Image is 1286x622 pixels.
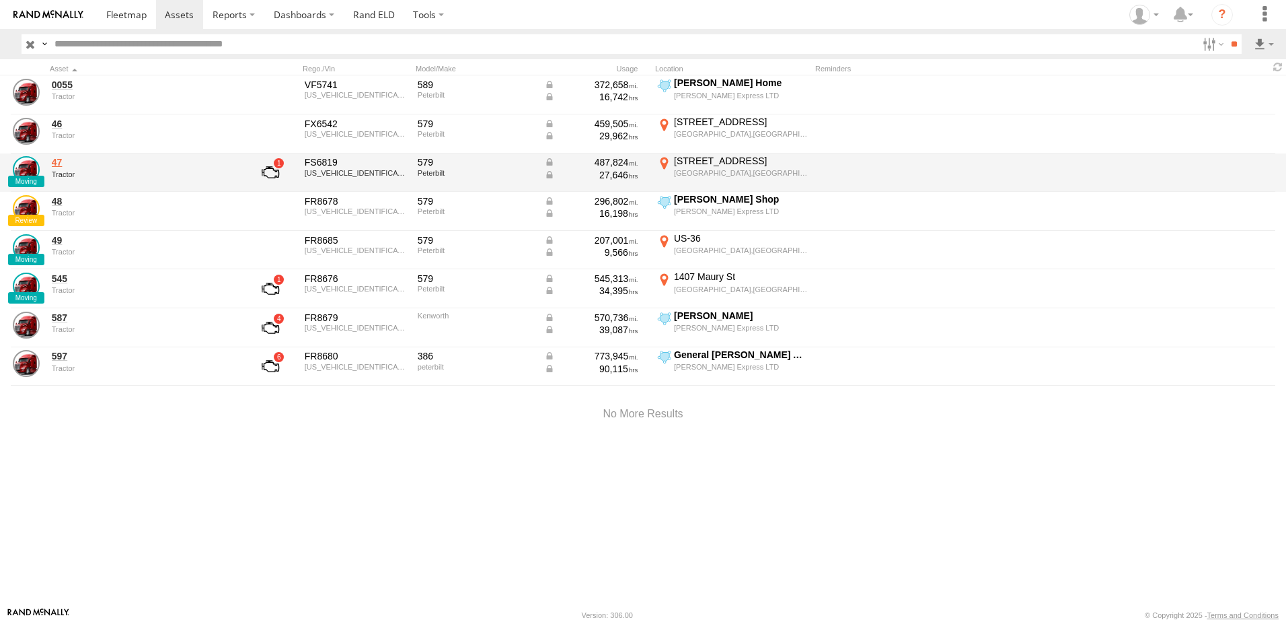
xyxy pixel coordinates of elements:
div: 1XPBD49X0RD687005 [305,246,408,254]
div: Kenworth [418,312,535,320]
a: View Asset Details [13,118,40,145]
div: [PERSON_NAME] Express LTD [674,323,808,333]
label: Click to View Current Location [655,77,810,113]
div: [GEOGRAPHIC_DATA],[GEOGRAPHIC_DATA] [674,246,808,255]
div: 579 [418,234,535,246]
div: 1XPBDP9X0LD665692 [305,91,408,99]
a: 545 [52,273,236,285]
div: [GEOGRAPHIC_DATA],[GEOGRAPHIC_DATA] [674,129,808,139]
div: 589 [418,79,535,91]
div: Data from Vehicle CANbus [544,156,638,168]
div: Data from Vehicle CANbus [544,79,638,91]
div: FR8676 [305,273,408,285]
a: View Asset Details [13,156,40,183]
div: 1407 Maury St [674,271,808,283]
div: Reminders [815,64,1030,73]
div: Location [655,64,810,73]
label: Click to View Current Location [655,271,810,307]
div: undefined [52,92,236,100]
div: US-36 [674,232,808,244]
div: 579 [418,156,535,168]
a: 48 [52,195,236,207]
div: Data from Vehicle CANbus [544,234,638,246]
div: undefined [52,364,236,372]
div: Tim Zylstra [1125,5,1164,25]
div: Usage [542,64,650,73]
div: undefined [52,209,236,217]
i: ? [1211,4,1233,26]
a: View Asset with Fault/s [245,350,295,382]
div: [STREET_ADDRESS] [674,155,808,167]
label: Click to View Current Location [655,232,810,269]
div: undefined [52,286,236,294]
div: FS6819 [305,156,408,168]
div: 1XPBDP9X5LD665686 [305,130,408,138]
div: undefined [52,325,236,333]
div: [PERSON_NAME] Home [674,77,808,89]
a: View Asset Details [13,195,40,222]
div: undefined [52,248,236,256]
div: FR8678 [305,195,408,207]
div: © Copyright 2025 - [1145,611,1279,619]
a: 49 [52,234,236,246]
div: Data from Vehicle CANbus [544,273,638,285]
div: [STREET_ADDRESS] [674,116,808,128]
div: Data from Vehicle CANbus [544,207,638,219]
span: Refresh [1270,61,1286,73]
label: Search Filter Options [1197,34,1226,54]
div: undefined [52,170,236,178]
div: Data from Vehicle CANbus [544,363,638,375]
a: 587 [52,312,236,324]
div: Version: 306.00 [582,611,633,619]
div: Peterbilt [418,130,535,138]
div: Peterbilt [418,91,535,99]
a: 0055 [52,79,236,91]
label: Click to View Current Location [655,310,810,346]
a: Visit our Website [7,609,69,622]
label: Search Query [39,34,50,54]
img: rand-logo.svg [13,10,83,20]
div: [PERSON_NAME] Express LTD [674,207,808,216]
div: Model/Make [416,64,537,73]
div: FR8679 [305,312,408,324]
div: [PERSON_NAME] [674,310,808,322]
div: 1XPHD49X1CD144649 [305,363,408,371]
label: Click to View Current Location [655,116,810,152]
div: 1XPBD49X8LD664773 [305,285,408,293]
a: View Asset Details [13,350,40,377]
div: [GEOGRAPHIC_DATA],[GEOGRAPHIC_DATA] [674,285,808,294]
div: Click to Sort [50,64,238,73]
a: Terms and Conditions [1207,611,1279,619]
div: Rego./Vin [303,64,410,73]
div: FR8685 [305,234,408,246]
div: FR8680 [305,350,408,362]
a: View Asset Details [13,79,40,106]
div: Data from Vehicle CANbus [544,246,638,258]
div: 1XPBD49X6PD860006 [305,207,408,215]
div: Peterbilt [418,169,535,177]
div: Data from Vehicle CANbus [544,91,638,103]
div: 579 [418,195,535,207]
div: General [PERSON_NAME] Avon [674,349,808,361]
div: Data from Vehicle CANbus [544,195,638,207]
div: Peterbilt [418,207,535,215]
a: 47 [52,156,236,168]
div: 1XDAD49X36J139868 [305,324,408,332]
div: Data from Vehicle CANbus [544,312,638,324]
div: Peterbilt [418,246,535,254]
div: Peterbilt [418,285,535,293]
div: FX6542 [305,118,408,130]
a: View Asset Details [13,234,40,261]
div: 579 [418,273,535,285]
div: [PERSON_NAME] Express LTD [674,91,808,100]
div: Data from Vehicle CANbus [544,350,638,362]
a: View Asset Details [13,312,40,339]
div: Data from Vehicle CANbus [544,169,638,181]
div: [PERSON_NAME] Shop [674,193,808,205]
div: 386 [418,350,535,362]
div: Data from Vehicle CANbus [544,130,638,142]
a: View Asset Details [13,273,40,300]
div: Data from Vehicle CANbus [544,324,638,336]
a: View Asset with Fault/s [245,273,295,305]
a: View Asset with Fault/s [245,312,295,344]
